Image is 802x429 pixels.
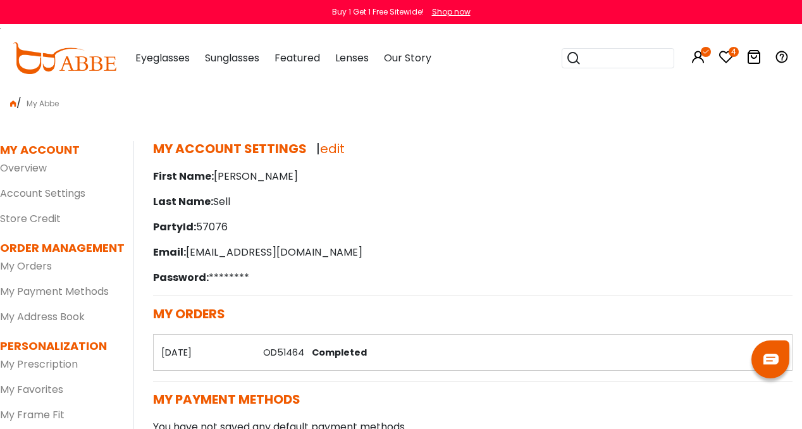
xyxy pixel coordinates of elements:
span: MY ACCOUNT SETTINGS [153,140,307,158]
font: [EMAIL_ADDRESS][DOMAIN_NAME] [186,245,362,259]
font: 57076 [196,220,228,234]
span: PartyId: [153,220,196,234]
i: 4 [729,47,739,57]
div: Buy 1 Get 1 Free Sitewide! [332,6,424,18]
a: OD51464 [263,346,304,359]
span: First Name: [153,169,214,183]
span: Featured [275,51,320,65]
span: Eyeglasses [135,51,190,65]
span: Lenses [335,51,369,65]
img: home.png [10,101,16,107]
span: Password: [153,270,209,285]
span: Sunglasses [205,51,259,65]
a: edit [320,140,345,158]
img: chat [763,354,779,364]
span: Last Name: [153,194,213,209]
img: abbeglasses.com [13,42,116,74]
span: | [316,140,345,158]
font: Sell [213,194,230,209]
font: [PERSON_NAME] [214,169,298,183]
span: Email: [153,245,186,259]
th: [DATE] [154,335,256,370]
span: MY ORDERS [153,305,225,323]
span: My Abbe [22,98,64,109]
div: Shop now [432,6,471,18]
span: Completed [307,346,367,359]
a: 4 [719,52,734,66]
span: MY PAYMENT METHODS [153,390,300,408]
span: Our Story [384,51,431,65]
a: Shop now [426,6,471,17]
